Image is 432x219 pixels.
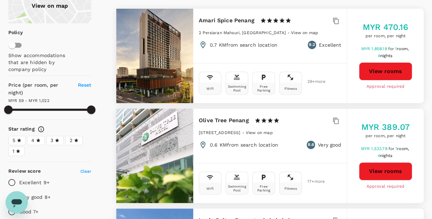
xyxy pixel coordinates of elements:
span: 2 Persiaran Mahsuri, [GEOGRAPHIC_DATA] [199,30,286,35]
span: for [388,146,395,151]
p: 0.6 KM from search location [210,141,278,148]
span: Approval required [366,83,404,90]
span: [STREET_ADDRESS] [199,130,240,135]
span: 2 [69,137,72,144]
span: per room, per night [361,133,410,140]
p: Excellent 9+ [19,179,49,186]
span: MYR 1,858.18 [361,46,388,51]
h6: Price (per room, per night) [8,81,71,97]
div: Wifi [206,87,214,91]
a: View on map [246,130,273,135]
span: room, [397,46,409,51]
span: MYR 1,533.78 [361,146,388,151]
div: Swimming Pool [227,185,246,192]
p: Excellent [319,41,341,48]
p: Very good [318,141,341,148]
span: 29 + more [307,79,318,84]
button: View rooms [359,62,412,80]
span: 9.2 [309,41,315,48]
span: Clear [80,169,92,174]
h6: Olive Tree Penang [199,116,249,125]
button: View rooms [359,162,412,180]
span: - [242,130,246,135]
div: Free Parking [254,85,273,92]
h6: Review score [8,167,41,175]
h6: Star rating [8,125,35,133]
div: Swimming Pool [227,85,246,92]
span: 1 [395,46,410,51]
span: for [388,46,395,51]
span: per room, per night [362,33,408,40]
span: 5 [13,137,15,144]
span: 1 [13,148,14,155]
span: Reset [78,82,92,88]
span: MYR 59 - MYR 1,022 [8,98,49,103]
span: nights [380,153,392,158]
span: 4 [31,137,34,144]
span: 8.6 [308,141,314,148]
span: 4 [378,153,393,158]
span: Approval required [366,183,404,190]
p: Show accommodations that are hidden by company policy [8,52,74,73]
div: Wifi [206,187,214,190]
span: 3 [50,137,53,144]
span: 17 + more [307,179,318,184]
svg: Star ratings are awarded to properties to represent the quality of services, facilities, and amen... [38,126,45,133]
span: 1 [395,146,410,151]
p: Policy [8,29,13,36]
div: Free Parking [254,185,273,192]
span: room, [397,146,409,151]
iframe: Button to launch messaging window, conversation in progress [6,191,28,213]
p: Good 7+ [19,208,38,215]
p: Very good 8+ [19,194,50,201]
span: 4 [378,53,393,58]
span: nights [380,53,392,58]
span: - [288,30,291,35]
h5: MYR 389.07 [361,122,410,133]
p: 0.7 KM from search location [210,41,277,48]
h5: MYR 470.16 [362,22,408,33]
h6: Amari Spice Penang [199,16,254,25]
a: View on map [291,30,318,35]
div: Fitness [284,87,297,91]
div: Fitness [284,187,297,190]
